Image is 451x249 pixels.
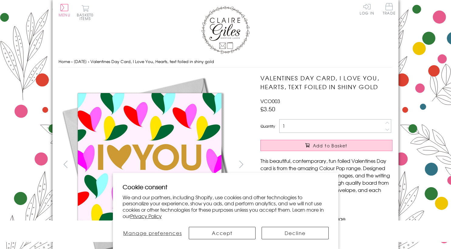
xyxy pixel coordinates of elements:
[383,3,395,15] span: Trade
[71,59,73,64] span: ›
[77,5,93,20] button: Basket0 items
[123,194,329,219] p: We and our partners, including Shopify, use cookies and other technologies to personalize your ex...
[90,59,214,64] span: Valentines Day Card, I Love You, Hearts, text foiled in shiny gold
[59,157,72,171] button: prev
[88,59,89,64] span: ›
[383,3,395,16] a: Trade
[189,227,256,239] button: Accept
[74,59,87,64] a: [DATE]
[80,12,93,21] span: 0 items
[59,59,70,64] a: Home
[59,56,392,68] nav: breadcrumbs
[123,229,182,237] span: Manage preferences
[260,123,275,129] label: Quantity
[313,143,348,149] span: Add to Basket
[260,97,280,105] span: VCO003
[59,12,70,18] span: Menu
[260,105,275,113] span: £3.50
[260,140,392,151] button: Add to Basket
[201,6,250,54] img: Claire Giles Greetings Cards
[360,3,374,15] a: Log In
[260,157,392,201] p: This beautiful, contemporary, fun foiled Valentines Day card is from the amazing Colour Pop range...
[59,4,70,17] button: Menu
[262,227,328,239] button: Decline
[235,157,248,171] button: next
[260,74,392,91] h1: Valentines Day Card, I Love You, Hearts, text foiled in shiny gold
[130,212,162,220] a: Privacy Policy
[123,183,329,191] h2: Cookie consent
[123,227,183,239] button: Manage preferences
